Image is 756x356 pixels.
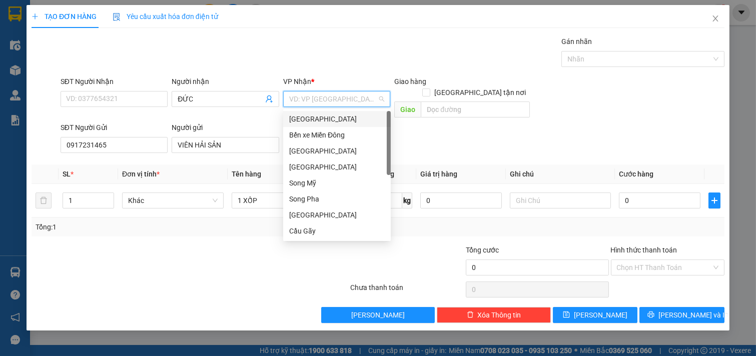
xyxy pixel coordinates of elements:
div: [GEOGRAPHIC_DATA] [289,113,385,124]
span: [PERSON_NAME] và In [658,309,728,320]
span: VP Nhận [283,77,311,85]
b: Gửi khách hàng [62,14,99,61]
div: Cầu Gãy [289,225,385,236]
span: TẠO ĐƠN HÀNG [32,12,97,20]
span: [GEOGRAPHIC_DATA] tận nơi [430,87,530,98]
span: Giao hàng [394,77,426,85]
input: 0 [420,192,502,208]
input: VD: Bàn, Ghế [232,192,333,208]
button: printer[PERSON_NAME] và In [639,307,724,323]
div: [GEOGRAPHIC_DATA] [289,145,385,156]
div: Bến xe Miền Đông [289,129,385,140]
span: plus [32,13,39,20]
span: close [711,14,719,22]
button: save[PERSON_NAME] [553,307,638,323]
li: (c) 2017 [84,47,138,60]
span: [PERSON_NAME] [351,309,405,320]
span: [PERSON_NAME] [574,309,627,320]
span: plus [709,196,720,204]
button: [PERSON_NAME] [321,307,435,323]
button: delete [36,192,52,208]
img: logo.jpg [109,12,133,36]
span: user-add [265,95,273,103]
button: plus [708,192,720,208]
span: Giá trị hàng [420,170,457,178]
label: Gán nhãn [561,37,592,45]
span: save [563,311,570,319]
b: [DOMAIN_NAME] [84,38,138,46]
b: Xe Đăng Nhân [13,64,44,111]
span: Giao [394,101,421,117]
div: [GEOGRAPHIC_DATA] [289,161,385,172]
input: Ghi Chú [510,192,611,208]
span: kg [402,192,412,208]
div: [GEOGRAPHIC_DATA] [289,209,385,220]
div: Người gửi [172,122,279,133]
div: Song Pha [289,193,385,204]
span: Đơn vị tính [122,170,160,178]
div: SĐT Người Nhận [61,76,168,87]
span: Xóa Thông tin [478,309,521,320]
button: deleteXóa Thông tin [437,307,551,323]
div: Song Mỹ [289,177,385,188]
input: Dọc đường [421,101,529,117]
div: SĐT Người Gửi [61,122,168,133]
span: Yêu cầu xuất hóa đơn điện tử [113,12,218,20]
div: Quảng Sơn [283,159,391,175]
div: Trà Giang [283,207,391,223]
span: printer [647,311,654,319]
div: Song Mỹ [283,175,391,191]
div: Tổng: 1 [36,221,292,232]
span: Khác [128,193,218,208]
div: Người nhận [172,76,279,87]
img: icon [113,13,121,21]
div: Chưa thanh toán [349,282,465,299]
button: Close [701,5,729,33]
span: Cước hàng [619,170,653,178]
span: SL [63,170,71,178]
span: Tên hàng [232,170,261,178]
div: Bến xe Miền Đông [283,127,391,143]
div: Cầu Gãy [283,223,391,239]
div: Ninh Sơn [283,143,391,159]
label: Hình thức thanh toán [611,246,677,254]
span: Tổng cước [466,246,499,254]
div: Song Pha [283,191,391,207]
div: Sài Gòn [283,111,391,127]
span: delete [467,311,474,319]
th: Ghi chú [506,164,615,184]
